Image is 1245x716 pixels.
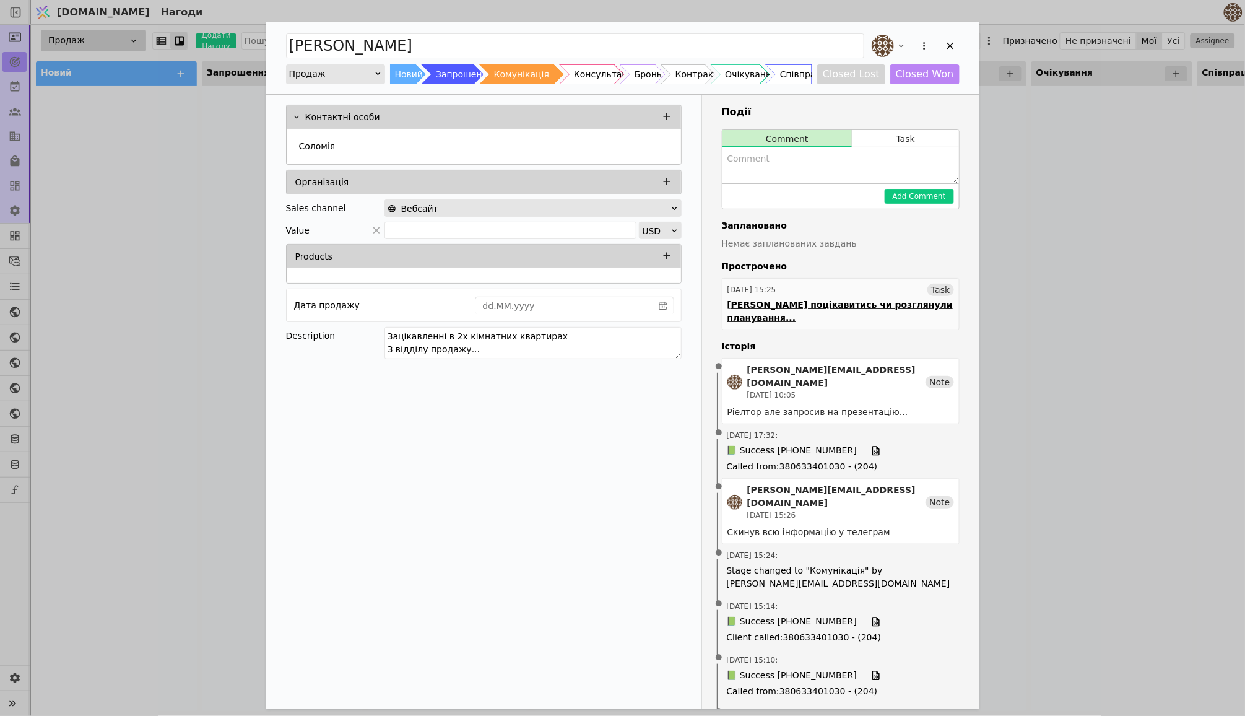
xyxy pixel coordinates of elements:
span: Stage changed to "Комунікація" by [PERSON_NAME][EMAIL_ADDRESS][DOMAIN_NAME] [727,564,955,590]
div: [PERSON_NAME] поцікавитись чи розглянули планування... [727,299,954,325]
button: Closed Lost [817,64,885,84]
span: [DATE] 15:10 : [727,655,778,666]
textarea: Зацікавленні в 2х кімнатних квартирах З відділу продажу... [384,327,682,359]
div: Note [926,376,953,388]
p: Немає запланованих завдань [722,237,960,250]
button: Closed Won [890,64,960,84]
div: Add Opportunity [266,22,979,709]
div: Очікування [725,64,776,84]
span: [DATE] 15:14 : [727,601,778,612]
span: • [713,538,725,569]
div: Контракт [675,64,719,84]
img: online-store.svg [388,204,396,213]
span: Value [286,222,310,239]
div: Запрошення [436,64,493,84]
button: Comment [722,130,852,147]
div: Task [927,284,953,296]
div: Скинув всю інформацію у телеграм [727,526,954,539]
svg: calender simple [659,302,667,310]
span: • [713,417,725,449]
div: [PERSON_NAME][EMAIL_ADDRESS][DOMAIN_NAME] [747,484,926,510]
div: Sales channel [286,199,346,217]
span: Called from : 380633401030 - (204) [727,460,955,473]
span: 📗 Success [PHONE_NUMBER] [727,615,857,629]
div: [DATE] 10:05 [747,390,926,401]
div: Співпраця [780,64,827,84]
p: Соломія [299,140,336,153]
span: 📗 Success [PHONE_NUMBER] [727,444,857,458]
span: • [713,351,725,383]
button: Task [852,130,958,147]
input: dd.MM.yyyy [476,297,653,315]
div: [DATE] 15:25 [727,284,776,295]
div: Новий [395,64,423,84]
div: [DATE] 15:26 [747,510,926,521]
span: Вебсайт [401,200,438,217]
h4: Заплановано [722,219,960,232]
span: Called from : 380633401030 - (204) [727,685,955,698]
p: Контактні особи [305,111,380,124]
h3: Події [722,105,960,120]
div: Note [926,496,953,509]
div: Комунікація [494,64,549,84]
span: [DATE] 15:24 : [727,550,778,561]
div: Description [286,327,384,344]
span: Client called : 380633401030 - (204) [727,631,955,644]
p: Організація [295,176,349,189]
p: Products [295,250,332,263]
img: an [872,35,894,57]
span: • [713,642,725,674]
div: Ріелтор але запросив на презентацію... [727,406,954,419]
h4: Прострочено [722,260,960,273]
div: Продаж [289,65,374,82]
div: USD [642,222,670,240]
span: • [713,471,725,503]
div: [PERSON_NAME][EMAIL_ADDRESS][DOMAIN_NAME] [747,364,926,390]
img: an [727,495,742,510]
img: an [727,375,742,390]
button: Add Comment [885,189,954,204]
div: Бронь [635,64,662,84]
h4: Історія [722,340,960,353]
span: • [713,588,725,620]
div: Дата продажу [294,297,360,314]
span: [DATE] 17:32 : [727,430,778,441]
span: 📗 Success [PHONE_NUMBER] [727,669,857,683]
div: Консультація [574,64,635,84]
